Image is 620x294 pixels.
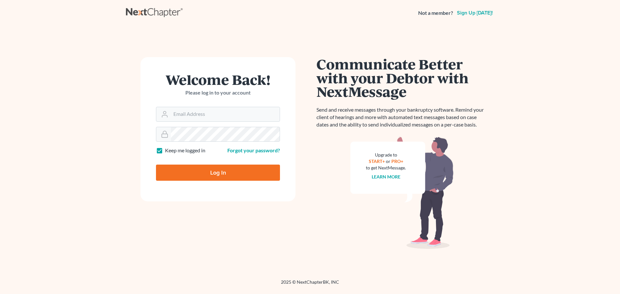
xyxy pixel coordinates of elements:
[126,279,494,290] div: 2025 © NextChapterBK, INC
[372,174,400,179] a: Learn more
[369,158,385,164] a: START+
[156,89,280,96] p: Please log in to your account
[171,107,280,121] input: Email Address
[156,73,280,86] h1: Welcome Back!
[391,158,403,164] a: PRO+
[316,106,488,128] p: Send and receive messages through your bankruptcy software. Remind your client of hearings and mo...
[227,147,280,153] a: Forgot your password?
[418,9,453,17] strong: Not a member?
[386,158,390,164] span: or
[456,10,494,15] a: Sign up [DATE]!
[366,165,406,171] div: to get NextMessage.
[366,152,406,158] div: Upgrade to
[156,165,280,181] input: Log In
[316,57,488,98] h1: Communicate Better with your Debtor with NextMessage
[165,147,205,154] label: Keep me logged in
[350,136,454,249] img: nextmessage_bg-59042aed3d76b12b5cd301f8e5b87938c9018125f34e5fa2b7a6b67550977c72.svg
